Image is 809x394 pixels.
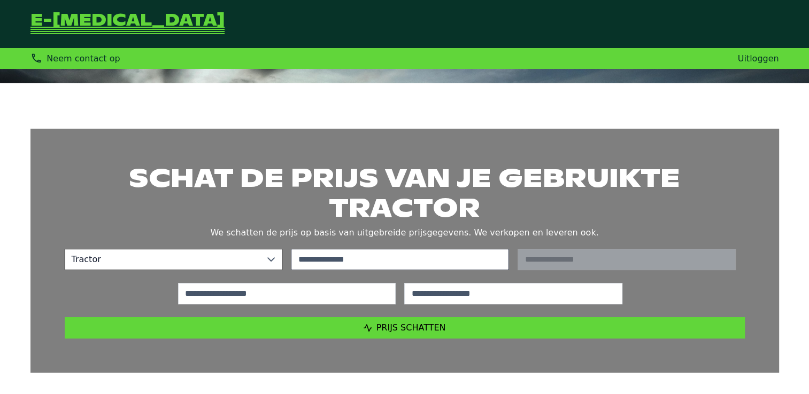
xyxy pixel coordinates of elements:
[65,225,745,240] p: We schatten de prijs op basis van uitgebreide prijsgegevens. We verkopen en leveren ook.
[376,322,446,333] span: Prijs schatten
[47,53,120,64] span: Neem contact op
[65,163,745,223] h1: Schat de prijs van je gebruikte tractor
[30,13,225,35] a: Terug naar de startpagina
[65,317,745,338] button: Prijs schatten
[65,249,261,270] span: Tractor
[30,52,120,65] div: Neem contact op
[738,53,779,64] a: Uitloggen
